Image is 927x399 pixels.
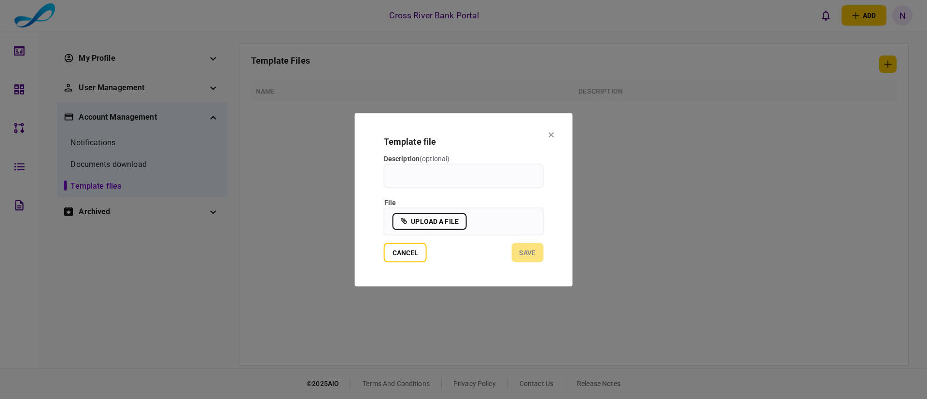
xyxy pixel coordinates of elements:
[420,154,449,162] span: ( optional )
[384,243,427,262] button: save
[384,153,544,164] label: Description
[393,213,467,230] label: upload a file
[384,197,396,207] div: file
[384,164,544,188] input: Description
[384,137,544,146] h3: Template file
